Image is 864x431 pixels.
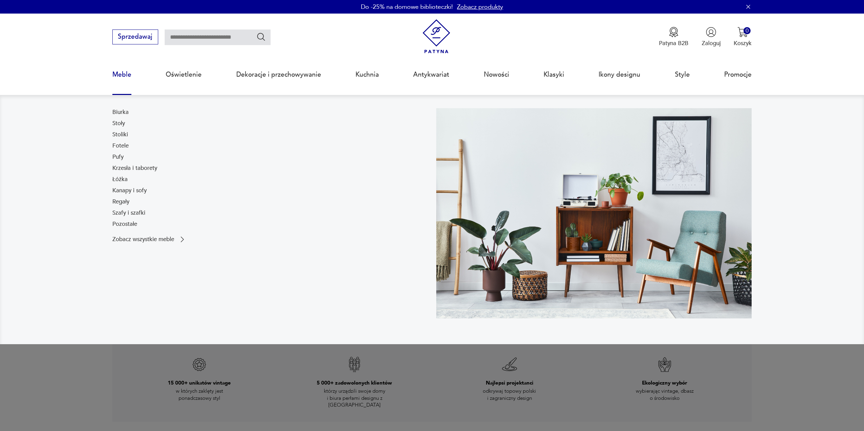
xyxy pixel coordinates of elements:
a: Nowości [484,59,509,90]
a: Sprzedawaj [112,35,158,40]
img: Patyna - sklep z meblami i dekoracjami vintage [419,19,454,54]
a: Stoliki [112,131,128,139]
a: Klasyki [544,59,564,90]
button: Zaloguj [702,27,721,47]
a: Kuchnia [355,59,379,90]
button: 0Koszyk [734,27,752,47]
a: Zobacz produkty [457,3,503,11]
a: Stoły [112,119,125,128]
a: Zobacz wszystkie meble [112,235,186,243]
a: Łóżka [112,175,128,183]
p: Koszyk [734,39,752,47]
a: Biurka [112,108,129,116]
a: Regały [112,198,129,206]
a: Ikona medaluPatyna B2B [659,27,688,47]
img: 969d9116629659dbb0bd4e745da535dc.jpg [436,108,752,318]
a: Promocje [724,59,752,90]
button: Szukaj [256,32,266,42]
a: Style [675,59,690,90]
button: Sprzedawaj [112,30,158,44]
a: Oświetlenie [166,59,202,90]
img: Ikonka użytkownika [706,27,716,37]
a: Szafy i szafki [112,209,145,217]
a: Meble [112,59,131,90]
p: Do -25% na domowe biblioteczki! [361,3,453,11]
p: Patyna B2B [659,39,688,47]
img: Ikona koszyka [737,27,748,37]
a: Kanapy i sofy [112,187,147,195]
a: Pufy [112,153,124,161]
p: Zaloguj [702,39,721,47]
a: Pozostałe [112,220,137,228]
p: Zobacz wszystkie meble [112,237,174,242]
a: Krzesła i taborety [112,164,157,172]
a: Dekoracje i przechowywanie [236,59,321,90]
a: Fotele [112,142,129,150]
a: Ikony designu [599,59,640,90]
img: Ikona medalu [668,27,679,37]
button: Patyna B2B [659,27,688,47]
div: 0 [743,27,751,34]
a: Antykwariat [413,59,449,90]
